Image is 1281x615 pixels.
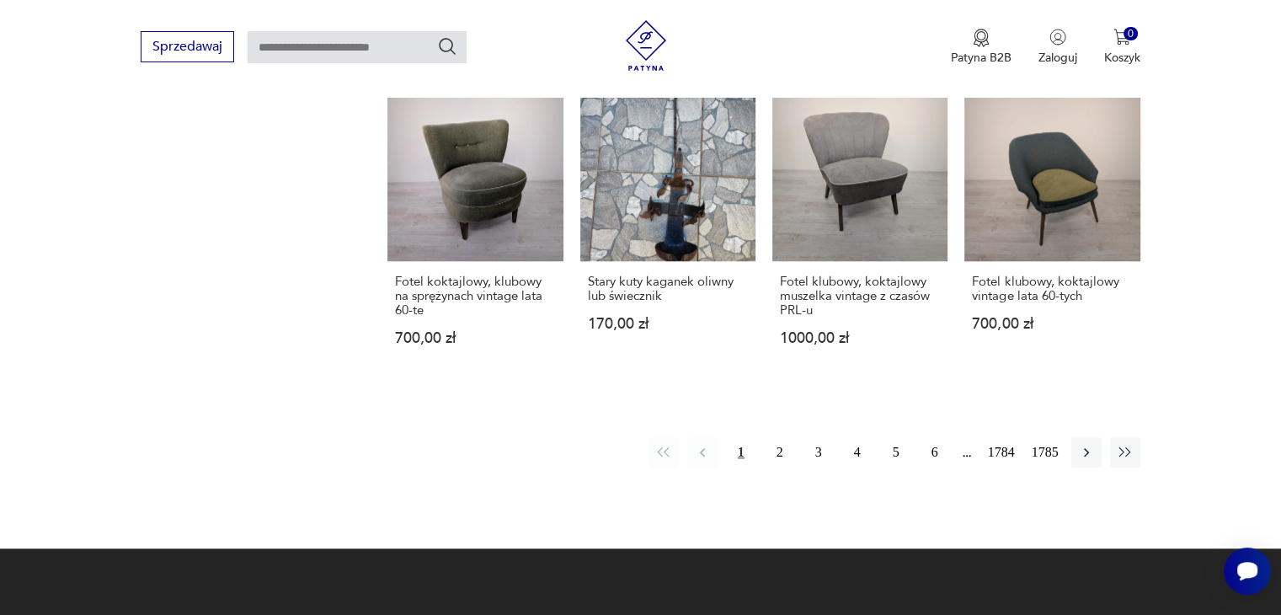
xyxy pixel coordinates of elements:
[1038,29,1077,66] button: Zaloguj
[1124,27,1138,41] div: 0
[964,86,1140,378] a: Fotel klubowy, koktajlowy vintage lata 60-tychFotel klubowy, koktajlowy vintage lata 60-tych700,0...
[951,29,1011,66] button: Patyna B2B
[984,437,1019,468] button: 1784
[1113,29,1130,45] img: Ikona koszyka
[141,42,234,54] a: Sprzedawaj
[951,50,1011,66] p: Patyna B2B
[387,86,563,378] a: Fotel koktajlowy, klubowy na sprężynach vintage lata 60-teFotel koktajlowy, klubowy na sprężynach...
[972,317,1132,331] p: 700,00 zł
[726,437,756,468] button: 1
[951,29,1011,66] a: Ikona medaluPatyna B2B
[588,275,748,303] h3: Stary kuty kaganek oliwny lub świecznik
[437,36,457,56] button: Szukaj
[842,437,873,468] button: 4
[1224,548,1271,595] iframe: Smartsupp widget button
[395,331,555,345] p: 700,00 zł
[580,86,755,378] a: Stary kuty kaganek oliwny lub świecznikStary kuty kaganek oliwny lub świecznik170,00 zł
[772,86,947,378] a: Fotel klubowy, koktajlowy muszelka vintage z czasów PRL-uFotel klubowy, koktajlowy muszelka vinta...
[973,29,990,47] img: Ikona medalu
[141,31,234,62] button: Sprzedawaj
[1027,437,1063,468] button: 1785
[1104,50,1140,66] p: Koszyk
[803,437,834,468] button: 3
[972,275,1132,303] h3: Fotel klubowy, koktajlowy vintage lata 60-tych
[920,437,950,468] button: 6
[765,437,795,468] button: 2
[780,331,940,345] p: 1000,00 zł
[1049,29,1066,45] img: Ikonka użytkownika
[881,437,911,468] button: 5
[395,275,555,318] h3: Fotel koktajlowy, klubowy na sprężynach vintage lata 60-te
[1104,29,1140,66] button: 0Koszyk
[588,317,748,331] p: 170,00 zł
[621,20,671,71] img: Patyna - sklep z meblami i dekoracjami vintage
[1038,50,1077,66] p: Zaloguj
[780,275,940,318] h3: Fotel klubowy, koktajlowy muszelka vintage z czasów PRL-u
